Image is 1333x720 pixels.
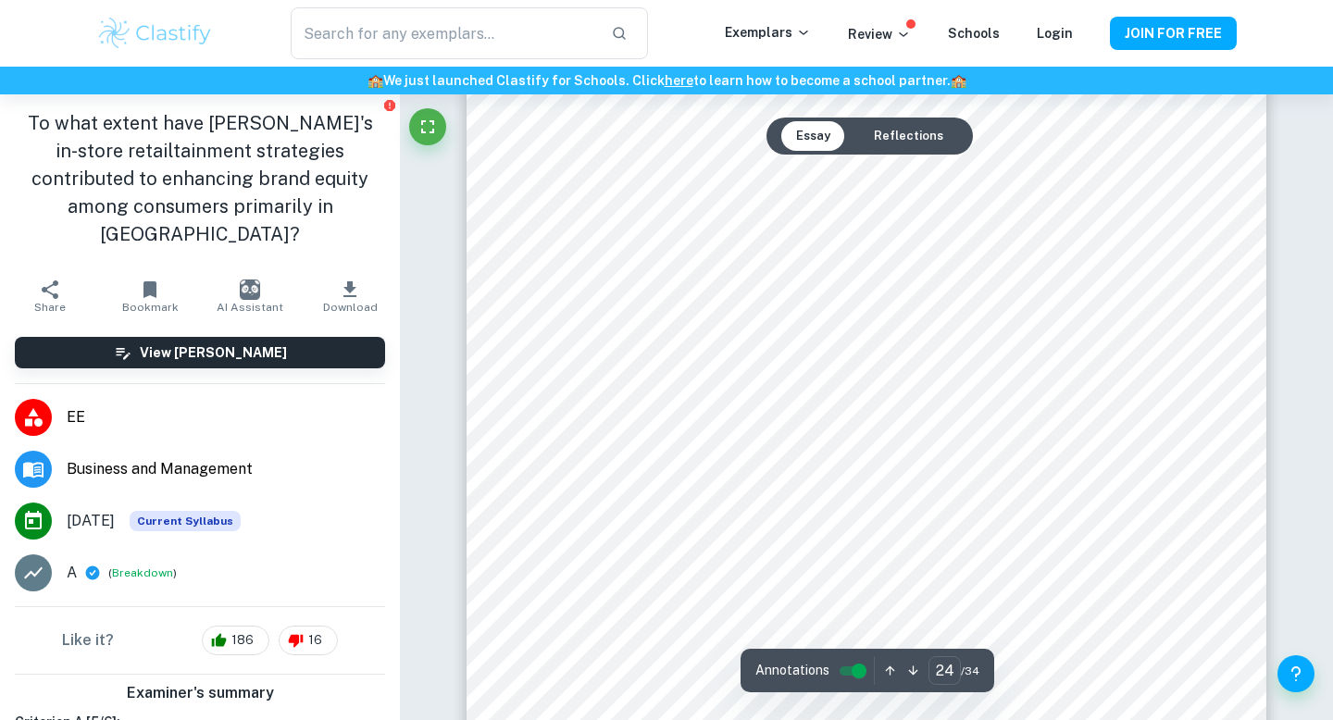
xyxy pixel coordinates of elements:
p: Exemplars [725,22,811,43]
a: Login [1037,26,1073,41]
p: Review [848,24,911,44]
h6: Examiner's summary [7,682,392,704]
div: 16 [279,626,338,655]
span: 186 [221,631,264,650]
a: Schools [948,26,1000,41]
button: Essay [781,121,845,151]
span: AI Assistant [217,301,283,314]
span: Download [323,301,378,314]
a: here [665,73,693,88]
h6: Like it? [62,629,114,652]
button: Breakdown [112,565,173,581]
span: Current Syllabus [130,511,241,531]
h1: To what extent have [PERSON_NAME]'s in-store retailtainment strategies contributed to enhancing b... [15,109,385,248]
button: Fullscreen [409,108,446,145]
h6: We just launched Clastify for Schools. Click to learn how to become a school partner. [4,70,1329,91]
button: JOIN FOR FREE [1110,17,1237,50]
button: Download [300,270,400,322]
span: EE [67,406,385,428]
button: Bookmark [100,270,200,322]
span: Share [34,301,66,314]
button: Report issue [382,98,396,112]
img: AI Assistant [240,279,260,300]
span: 🏫 [368,73,383,88]
span: Annotations [755,661,829,680]
button: View [PERSON_NAME] [15,337,385,368]
button: Reflections [859,121,958,151]
button: Help and Feedback [1277,655,1314,692]
span: [DATE] [67,510,115,532]
div: This exemplar is based on the current syllabus. Feel free to refer to it for inspiration/ideas wh... [130,511,241,531]
span: Business and Management [67,458,385,480]
div: 186 [202,626,269,655]
span: ( ) [108,565,177,582]
img: Clastify logo [96,15,214,52]
span: / 34 [961,663,979,679]
p: A [67,562,77,584]
span: Bookmark [122,301,179,314]
input: Search for any exemplars... [291,7,596,59]
button: AI Assistant [200,270,300,322]
h6: View [PERSON_NAME] [140,342,287,363]
span: 🏫 [951,73,966,88]
span: 16 [298,631,332,650]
